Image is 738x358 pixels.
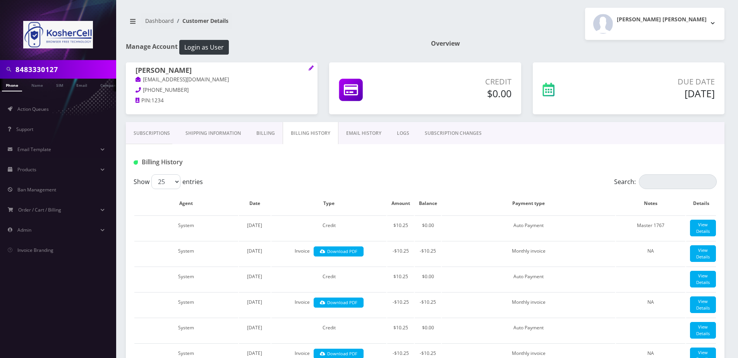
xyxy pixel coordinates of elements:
td: Credit [271,215,387,240]
th: Notes [616,192,685,215]
td: $10.25 [387,318,414,343]
button: [PERSON_NAME] [PERSON_NAME] [585,8,724,40]
td: -$10.25 [387,292,414,317]
span: 1234 [151,97,164,104]
th: Date [239,192,271,215]
h5: [DATE] [604,88,715,99]
td: Invoice [271,292,387,317]
a: Dashboard [145,17,174,24]
a: Billing [249,122,283,145]
span: [DATE] [247,248,262,254]
button: Login as User [179,40,229,55]
h1: Overview [431,40,724,47]
td: Invoice [271,241,387,266]
span: [DATE] [247,350,262,356]
span: Products [17,166,36,173]
a: Phone [2,79,22,91]
a: SUBSCRIPTION CHANGES [417,122,489,145]
a: View Details [690,220,716,236]
td: $10.25 [387,267,414,291]
a: View Details [690,271,716,287]
th: Details [686,192,716,215]
a: Login as User [178,42,229,51]
span: Invoice Branding [17,247,53,253]
h2: [PERSON_NAME] [PERSON_NAME] [617,16,707,23]
span: [DATE] [247,324,262,331]
a: Shipping Information [178,122,249,145]
span: [DATE] [247,273,262,280]
a: Email [72,79,91,91]
td: $10.25 [387,215,414,240]
td: Auto Payment [442,215,615,240]
td: Monthly invoice [442,241,615,266]
a: View Details [690,296,716,313]
h5: $0.00 [415,88,511,99]
td: NA [616,292,685,317]
span: Order / Cart / Billing [18,207,61,213]
li: Customer Details [174,17,228,25]
th: Payment type [442,192,615,215]
th: Agent [134,192,238,215]
a: Download PDF [314,298,364,308]
td: System [134,292,238,317]
td: -$10.25 [415,241,441,266]
label: Search: [614,174,717,189]
select: Showentries [151,174,180,189]
input: Search: [639,174,717,189]
p: Credit [415,76,511,88]
h1: Billing History [134,158,320,166]
td: $0.00 [415,318,441,343]
td: $0.00 [415,267,441,291]
a: PIN: [136,97,151,105]
th: Type [271,192,387,215]
a: Download PDF [314,246,364,257]
th: Amount [387,192,414,215]
span: [DATE] [247,222,262,229]
td: System [134,215,238,240]
input: Search in Company [15,62,114,77]
h1: Manage Account [126,40,419,55]
td: Auto Payment [442,318,615,343]
td: Monthly invoice [442,292,615,317]
span: Ban Management [17,186,56,193]
img: KosherCell [23,21,93,48]
th: Balance [415,192,441,215]
h1: [PERSON_NAME] [136,66,308,76]
td: Master 1767 [616,215,685,240]
td: System [134,318,238,343]
a: Subscriptions [126,122,178,145]
span: Support [16,126,33,133]
nav: breadcrumb [126,13,419,35]
span: [DATE] [247,299,262,305]
td: Credit [271,318,387,343]
td: System [134,267,238,291]
a: Billing History [283,122,338,145]
td: -$10.25 [415,292,441,317]
p: Due Date [604,76,715,88]
a: SIM [52,79,67,91]
label: Show entries [134,174,203,189]
a: [EMAIL_ADDRESS][DOMAIN_NAME] [136,76,229,84]
td: System [134,241,238,266]
td: NA [616,241,685,266]
td: $0.00 [415,215,441,240]
span: [PHONE_NUMBER] [143,86,189,93]
td: -$10.25 [387,241,414,266]
span: Action Queues [17,106,49,112]
a: LOGS [389,122,417,145]
a: Company [96,79,122,91]
a: Name [27,79,47,91]
td: Auto Payment [442,267,615,291]
a: View Details [690,245,716,262]
span: Admin [17,227,31,233]
td: Credit [271,267,387,291]
span: Email Template [17,146,51,153]
a: EMAIL HISTORY [338,122,389,145]
a: View Details [690,322,716,339]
